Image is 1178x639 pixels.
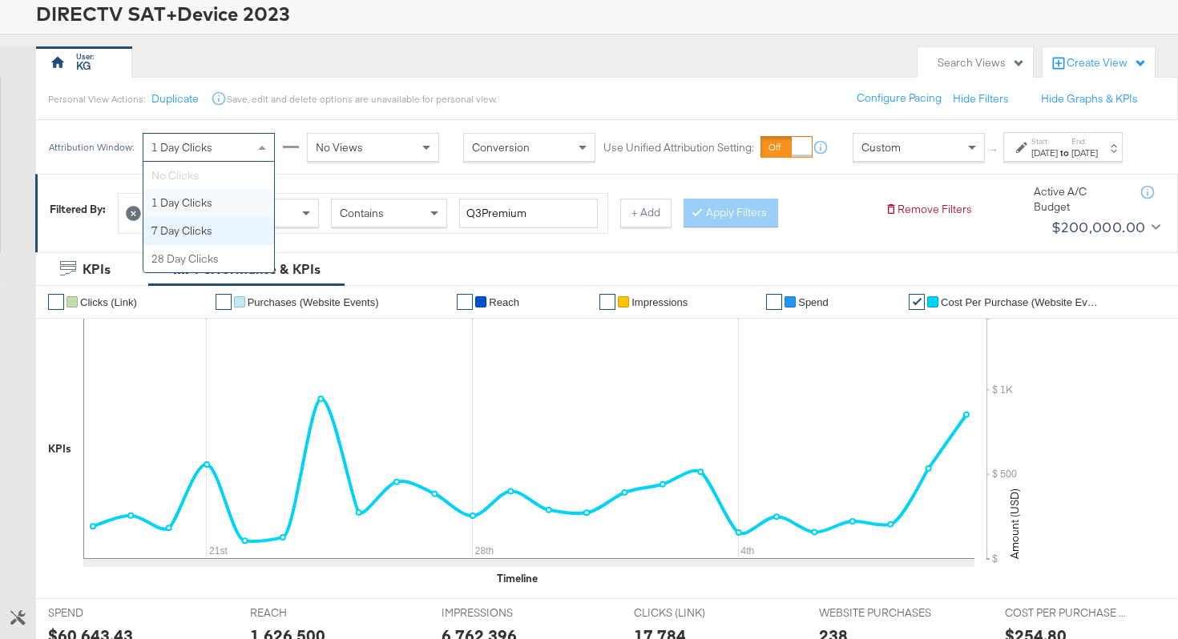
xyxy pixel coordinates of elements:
strong: to [1058,147,1071,159]
span: Reach [489,296,519,308]
a: ✔ [599,294,615,310]
div: Attribution Window: [48,142,135,153]
span: Conversion [472,140,530,155]
div: Personal View Actions: [48,93,145,106]
div: $200,000.00 [1051,215,1145,239]
span: Purchases (Website Events) [248,296,379,308]
div: Timeline [497,571,538,586]
a: ✔ [457,294,473,310]
div: Create View [1067,55,1147,71]
span: COST PER PURCHASE (WEBSITE EVENTS) [1005,605,1125,621]
span: Spend [798,296,829,308]
span: REACH [250,605,370,621]
span: Contains [340,206,384,220]
a: ✔ [216,294,232,310]
div: 28 Day Clicks [143,245,274,273]
span: CLICKS (LINK) [634,605,754,621]
button: Hide Graphs & KPIs [1041,91,1138,106]
div: Filtered By: [50,202,106,217]
span: 1 Day Clicks [151,140,212,155]
a: ✔ [48,294,64,310]
div: No Clicks [143,162,274,190]
button: + Add [620,199,672,227]
div: 7 Day Clicks [143,217,274,245]
a: ✔ [909,294,925,310]
button: Configure Pacing [845,84,953,113]
input: Enter a search term [459,199,598,228]
button: $200,000.00 [1045,215,1164,240]
span: No Views [316,140,363,155]
div: KG [76,58,91,74]
span: Cost Per Purchase (Website Events) [941,296,1101,308]
div: Search Views [938,55,1025,70]
span: Custom [861,140,901,155]
a: ✔ [766,294,782,310]
div: KPIs [48,441,71,456]
div: 1 Day Clicks [143,189,274,217]
div: [DATE] [1071,147,1098,159]
span: Impressions [631,296,688,308]
span: WEBSITE PURCHASES [819,605,939,621]
div: [DATE] [1031,147,1058,159]
text: Amount (USD) [1007,488,1022,559]
label: Start: [1031,136,1058,147]
label: End: [1071,136,1098,147]
button: Duplicate [151,91,199,106]
span: SPEND [48,605,168,621]
button: Hide Filters [953,91,1009,106]
span: ↑ [986,147,1002,153]
span: Clicks (Link) [80,296,137,308]
label: Use Unified Attribution Setting: [603,140,754,155]
div: KPIs [83,260,111,279]
span: IMPRESSIONS [442,605,562,621]
div: Save, edit and delete options are unavailable for personal view. [227,93,497,106]
button: Remove Filters [885,202,972,217]
div: Active A/C Budget [1034,184,1122,214]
